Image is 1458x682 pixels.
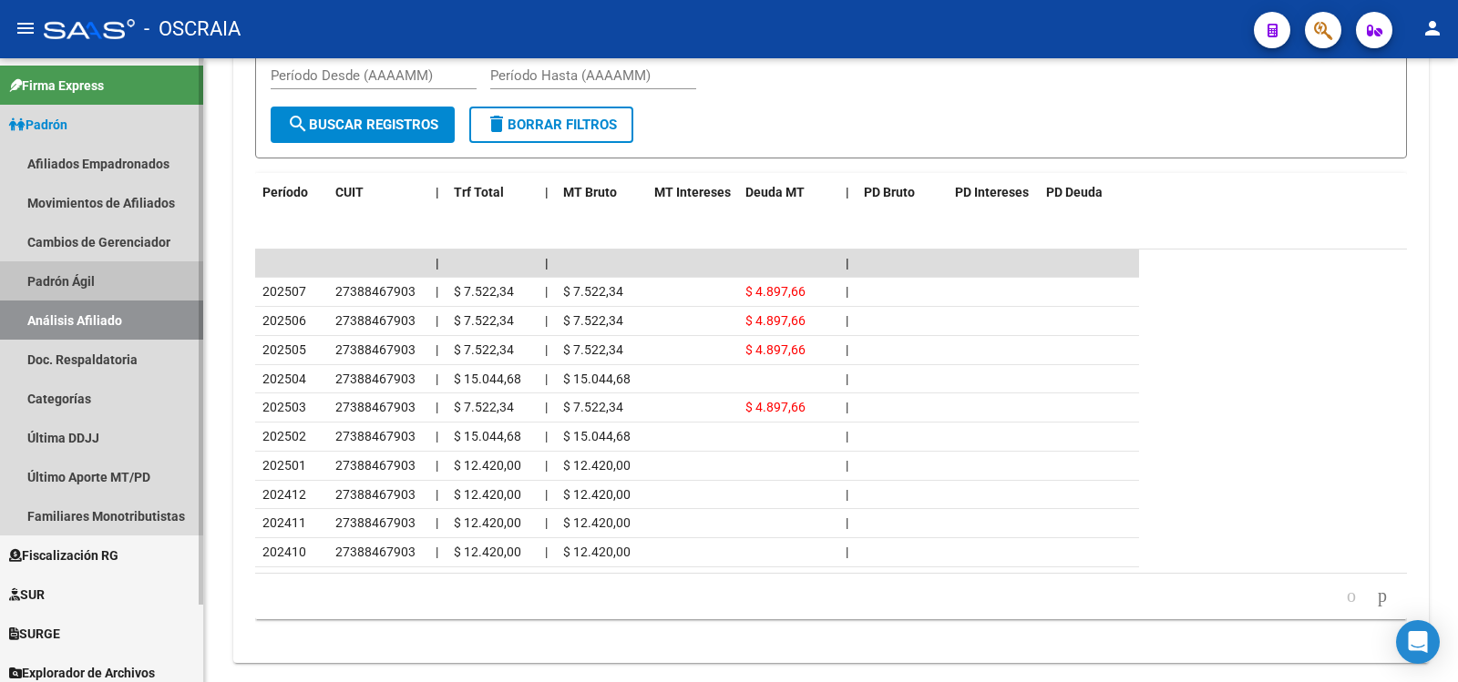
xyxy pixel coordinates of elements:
span: | [545,256,549,270]
datatable-header-cell: | [538,173,556,212]
span: | [436,256,439,270]
span: $ 7.522,34 [563,313,623,328]
datatable-header-cell: Trf Total [447,173,538,212]
span: $ 12.420,00 [454,487,521,502]
span: 202503 [262,400,306,414]
span: $ 4.897,66 [745,313,806,328]
span: $ 12.420,00 [563,515,631,530]
span: $ 4.897,66 [745,342,806,357]
span: 27388467903 [335,400,416,414]
span: $ 12.420,00 [454,545,521,559]
span: | [545,545,548,559]
datatable-header-cell: Período [255,173,328,212]
span: SUR [9,585,45,605]
mat-icon: delete [486,113,508,135]
span: $ 12.420,00 [563,545,631,559]
span: $ 15.044,68 [454,429,521,443]
span: | [846,256,849,270]
span: | [846,185,849,199]
span: - OSCRAIA [144,9,241,49]
a: go to previous page [1339,586,1364,606]
div: Open Intercom Messenger [1396,620,1440,664]
span: | [436,185,439,199]
span: | [545,313,548,328]
span: | [436,372,438,386]
span: MT Intereses [654,185,731,199]
span: | [846,372,848,386]
span: $ 15.044,68 [563,372,631,386]
mat-icon: search [287,113,309,135]
span: Período [262,185,308,199]
span: | [545,458,548,473]
datatable-header-cell: MT Intereses [647,173,738,212]
span: | [846,487,848,502]
span: | [545,515,548,530]
span: 27388467903 [335,458,416,473]
span: | [545,185,549,199]
datatable-header-cell: CUIT [328,173,428,212]
span: SURGE [9,624,60,644]
datatable-header-cell: PD Bruto [857,173,948,212]
datatable-header-cell: PD Intereses [948,173,1039,212]
datatable-header-cell: | [428,173,447,212]
span: 202502 [262,429,306,443]
span: | [545,284,548,299]
span: | [436,515,438,530]
span: $ 12.420,00 [563,458,631,473]
span: $ 7.522,34 [454,313,514,328]
span: $ 12.420,00 [454,515,521,530]
span: | [545,487,548,502]
span: | [846,458,848,473]
span: 202505 [262,342,306,357]
datatable-header-cell: Deuda MT [738,173,838,212]
span: 202506 [262,313,306,328]
a: go to next page [1370,586,1395,606]
datatable-header-cell: | [838,173,857,212]
mat-icon: menu [15,17,36,39]
span: $ 4.897,66 [745,284,806,299]
span: | [436,313,438,328]
span: $ 4.897,66 [745,400,806,414]
span: | [436,342,438,357]
span: | [436,429,438,443]
span: | [846,342,848,357]
span: 202412 [262,487,306,502]
span: | [545,372,548,386]
span: 27388467903 [335,284,416,299]
span: | [436,545,438,559]
datatable-header-cell: PD Deuda [1039,173,1139,212]
span: 27388467903 [335,372,416,386]
span: | [436,487,438,502]
span: 27388467903 [335,545,416,559]
span: | [436,400,438,414]
span: 27388467903 [335,429,416,443]
span: Deuda MT [745,185,805,199]
span: 27388467903 [335,342,416,357]
span: 202504 [262,372,306,386]
span: $ 7.522,34 [563,342,623,357]
span: Fiscalización RG [9,545,118,565]
span: 202501 [262,458,306,473]
span: CUIT [335,185,364,199]
span: 202507 [262,284,306,299]
span: $ 7.522,34 [454,284,514,299]
button: Borrar Filtros [469,107,633,143]
span: PD Deuda [1046,185,1103,199]
span: 27388467903 [335,487,416,502]
span: Firma Express [9,76,104,96]
datatable-header-cell: MT Bruto [556,173,647,212]
span: $ 12.420,00 [454,458,521,473]
span: $ 7.522,34 [563,400,623,414]
span: MT Bruto [563,185,617,199]
span: $ 12.420,00 [563,487,631,502]
span: | [846,284,848,299]
span: 27388467903 [335,515,416,530]
span: | [436,458,438,473]
span: | [846,313,848,328]
button: Buscar Registros [271,107,455,143]
span: | [846,515,848,530]
span: | [545,342,548,357]
mat-icon: person [1422,17,1443,39]
span: Borrar Filtros [486,117,617,133]
span: 202411 [262,515,306,530]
